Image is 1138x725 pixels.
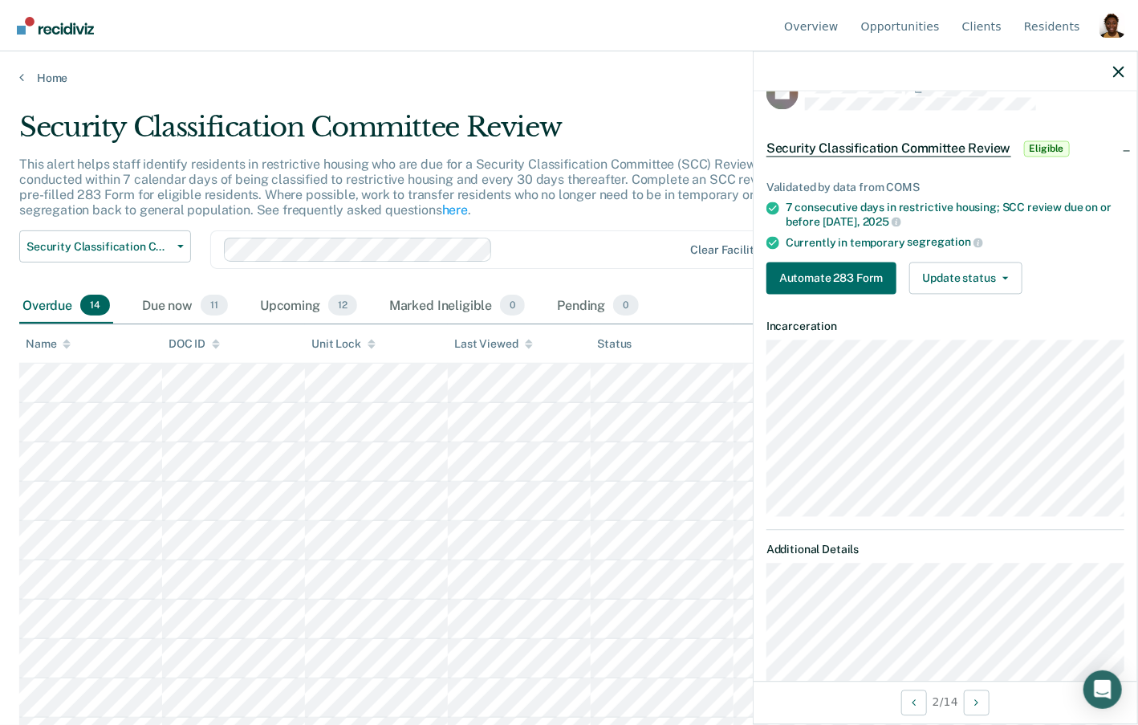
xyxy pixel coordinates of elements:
span: 2025 [863,215,901,228]
div: Marked Ineligible [386,288,529,324]
div: Status [597,337,632,351]
span: 12 [328,295,357,316]
a: here [442,202,468,218]
span: segregation [908,236,983,249]
span: 11 [201,295,228,316]
button: Previous Opportunity [901,690,927,715]
div: Unit Lock [311,337,376,351]
span: Security Classification Committee Review [26,240,171,254]
button: Next Opportunity [964,690,990,715]
div: DOC ID [169,337,220,351]
span: 0 [613,295,638,316]
button: Automate 283 Form [766,263,896,295]
div: 7 consecutive days in restrictive housing; SCC review due on or before [DATE], [786,202,1124,229]
div: Due now [139,288,231,324]
span: 0 [500,295,525,316]
div: Last Viewed [454,337,532,351]
span: Eligible [1024,141,1070,157]
dt: Additional Details [766,543,1124,556]
dt: Incarceration [766,320,1124,334]
div: Validated by data from COMS [766,181,1124,195]
div: Pending [554,288,641,324]
div: Security Classification Committee Review [19,111,873,157]
a: Home [19,71,1119,85]
span: Security Classification Committee Review [766,141,1011,157]
img: Recidiviz [17,17,94,35]
div: Name [26,337,71,351]
span: 14 [80,295,110,316]
button: Update status [909,263,1022,295]
div: Upcoming [257,288,360,324]
div: 2 / 14 [754,681,1137,723]
a: Navigate to form link [766,263,903,295]
p: This alert helps staff identify residents in restrictive housing who are due for a Security Class... [19,157,864,218]
div: Currently in temporary [786,235,1124,250]
div: Security Classification Committee ReviewEligible [754,124,1137,175]
div: Open Intercom Messenger [1083,670,1122,709]
div: Overdue [19,288,113,324]
button: Profile dropdown button [1099,12,1125,38]
div: Clear facilities [691,243,770,257]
